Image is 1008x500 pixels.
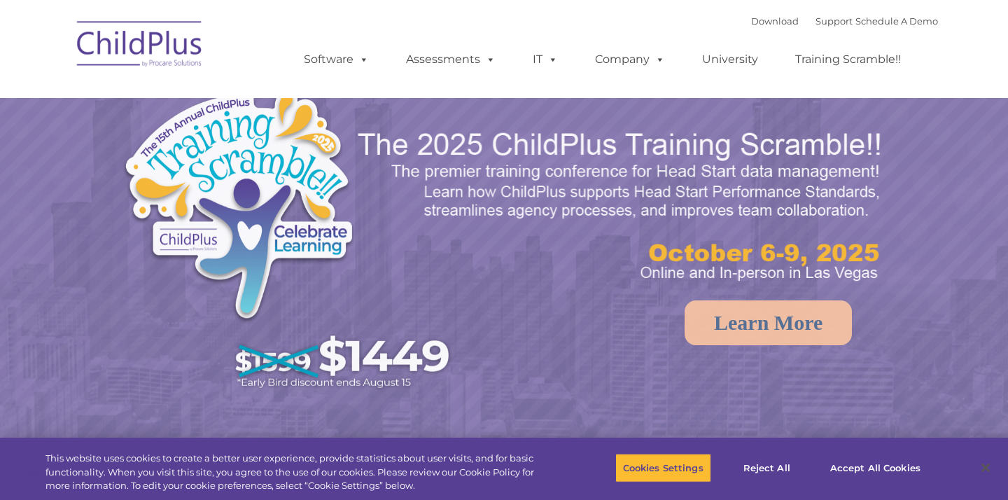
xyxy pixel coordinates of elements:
a: Software [290,46,383,74]
a: Company [581,46,679,74]
a: University [688,46,772,74]
font: | [751,15,938,27]
a: Support [815,15,853,27]
a: Assessments [392,46,510,74]
div: This website uses cookies to create a better user experience, provide statistics about user visit... [45,452,554,493]
button: Accept All Cookies [822,453,928,482]
button: Reject All [723,453,811,482]
a: IT [519,46,572,74]
a: Training Scramble!! [781,46,915,74]
a: Download [751,15,799,27]
img: ChildPlus by Procare Solutions [70,11,210,81]
a: Schedule A Demo [855,15,938,27]
button: Close [970,452,1001,483]
button: Cookies Settings [615,453,711,482]
a: Learn More [685,300,852,345]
